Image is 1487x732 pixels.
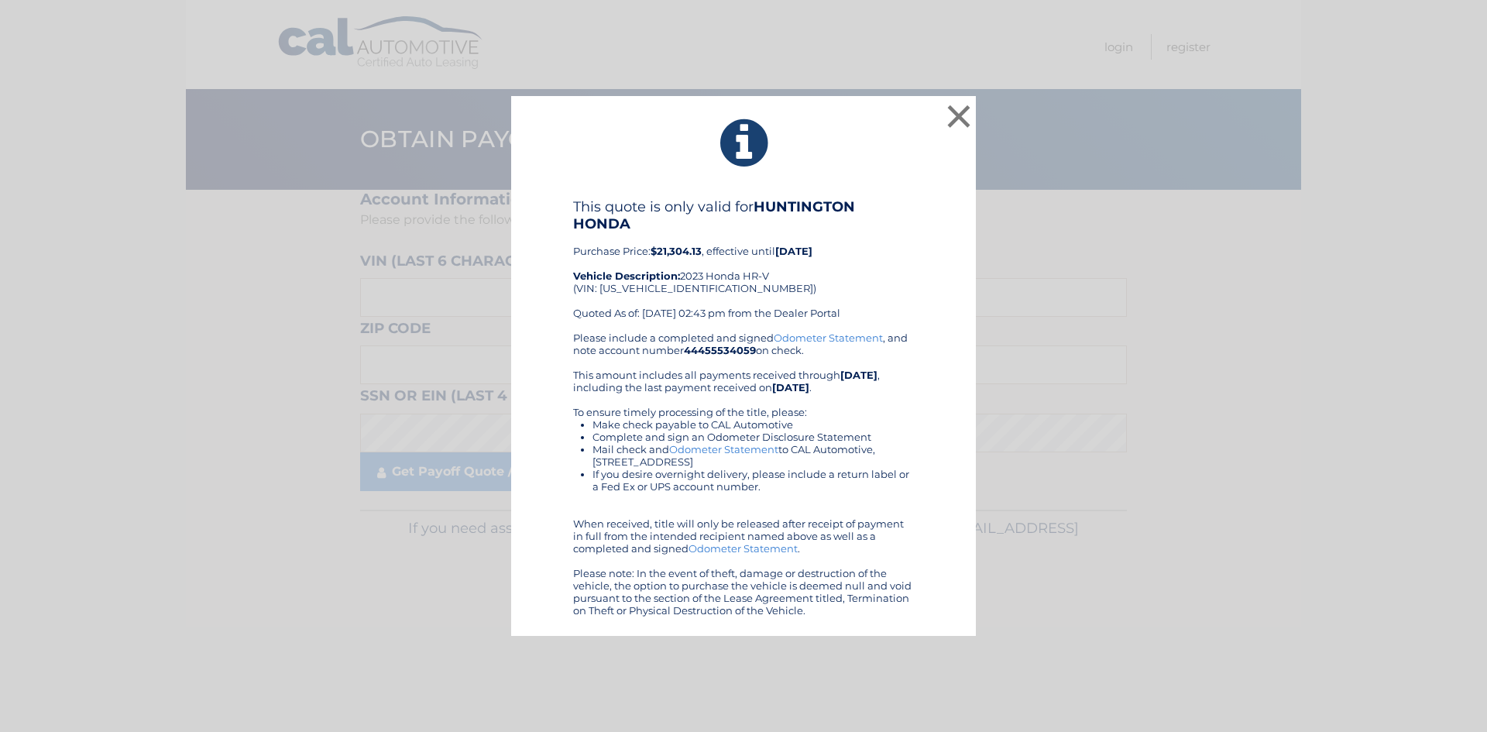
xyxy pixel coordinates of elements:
b: 44455534059 [684,344,756,356]
b: [DATE] [772,381,809,393]
button: × [943,101,974,132]
li: Complete and sign an Odometer Disclosure Statement [592,431,914,443]
a: Odometer Statement [774,332,883,344]
strong: Vehicle Description: [573,270,680,282]
b: [DATE] [775,245,812,257]
li: Make check payable to CAL Automotive [592,418,914,431]
b: HUNTINGTON HONDA [573,198,855,232]
b: $21,304.13 [651,245,702,257]
h4: This quote is only valid for [573,198,914,232]
a: Odometer Statement [669,443,778,455]
div: Please include a completed and signed , and note account number on check. This amount includes al... [573,332,914,617]
a: Odometer Statement [689,542,798,555]
li: Mail check and to CAL Automotive, [STREET_ADDRESS] [592,443,914,468]
b: [DATE] [840,369,877,381]
div: Purchase Price: , effective until 2023 Honda HR-V (VIN: [US_VEHICLE_IDENTIFICATION_NUMBER]) Quote... [573,198,914,332]
li: If you desire overnight delivery, please include a return label or a Fed Ex or UPS account number. [592,468,914,493]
